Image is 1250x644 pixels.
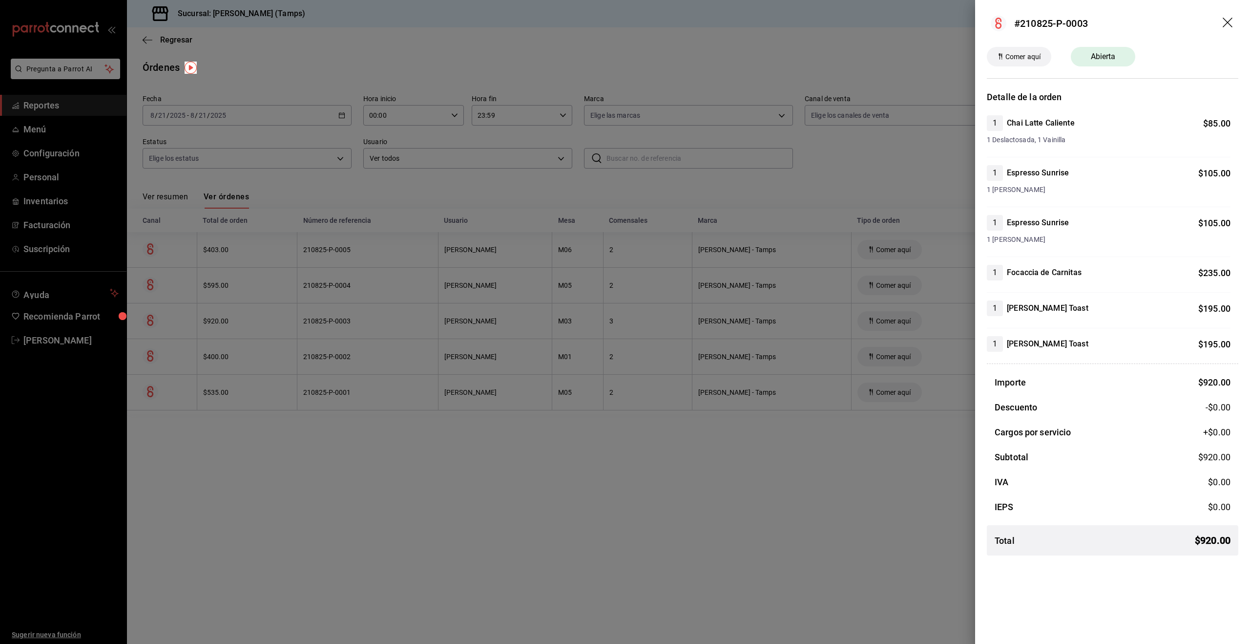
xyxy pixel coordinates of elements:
[1198,452,1230,462] span: $ 920.00
[1203,426,1230,439] span: +$ 0.00
[987,217,1003,229] span: 1
[1198,377,1230,387] span: $ 920.00
[1198,168,1230,178] span: $ 105.00
[1007,338,1088,350] h4: [PERSON_NAME] Toast
[1007,217,1069,229] h4: Espresso Sunrise
[995,475,1008,489] h3: IVA
[987,235,1230,245] span: 1 [PERSON_NAME]
[1208,477,1230,487] span: $ 0.00
[995,500,1014,514] h3: IEPS
[987,90,1238,104] h3: Detalle de la orden
[1223,18,1234,29] button: drag
[185,62,197,74] img: Tooltip marker
[987,267,1003,279] span: 1
[1007,302,1088,314] h4: [PERSON_NAME] Toast
[987,185,1230,195] span: 1 [PERSON_NAME]
[1198,218,1230,228] span: $ 105.00
[987,167,1003,179] span: 1
[987,117,1003,129] span: 1
[1208,502,1230,512] span: $ 0.00
[1007,267,1082,279] h4: Focaccia de Carnitas
[1206,401,1230,414] span: -$0.00
[1203,118,1230,129] span: $ 85.00
[995,376,1026,389] h3: Importe
[995,401,1037,414] h3: Descuento
[1014,16,1088,31] div: #210825-P-0003
[1198,303,1230,314] span: $ 195.00
[1001,52,1044,62] span: Comer aquí
[1195,533,1230,548] span: $ 920.00
[995,451,1028,464] h3: Subtotal
[987,135,1230,145] span: 1 Deslactosada, 1 Vainilla
[1198,268,1230,278] span: $ 235.00
[1085,51,1122,63] span: Abierta
[987,302,1003,314] span: 1
[1198,339,1230,349] span: $ 195.00
[1007,117,1075,129] h4: Chai Latte Caliente
[995,426,1071,439] h3: Cargos por servicio
[995,534,1015,547] h3: Total
[987,338,1003,350] span: 1
[1007,167,1069,179] h4: Espresso Sunrise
